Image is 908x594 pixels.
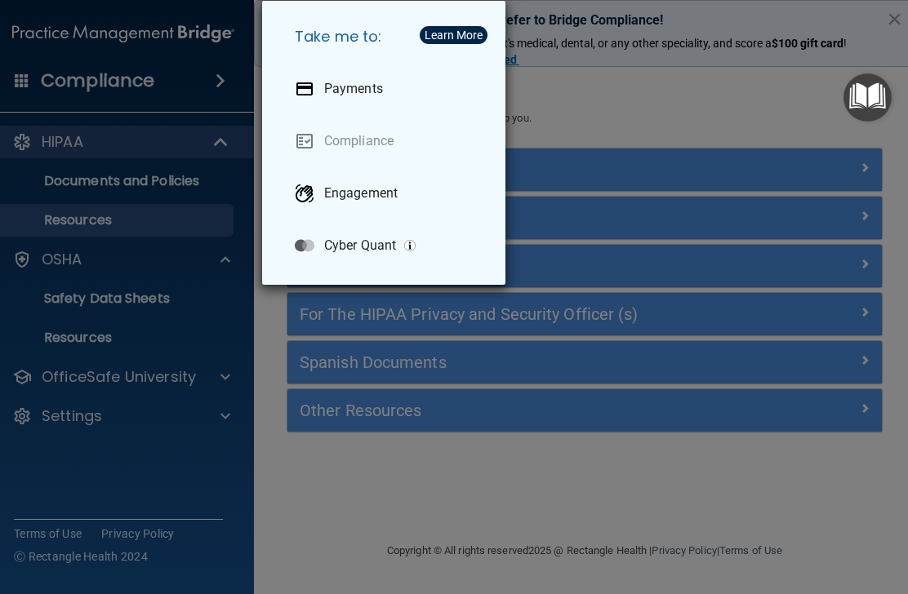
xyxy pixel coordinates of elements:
p: Payments [324,81,383,97]
a: Cyber Quant [282,223,492,268]
a: Compliance [282,118,492,164]
h5: Take me to: [282,14,492,60]
button: Learn More [420,26,487,44]
a: Engagement [282,171,492,216]
p: Cyber Quant [324,237,396,254]
div: Learn More [425,29,483,41]
p: Engagement [324,185,398,202]
a: Payments [282,66,492,112]
button: Open Resource Center [843,73,892,122]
